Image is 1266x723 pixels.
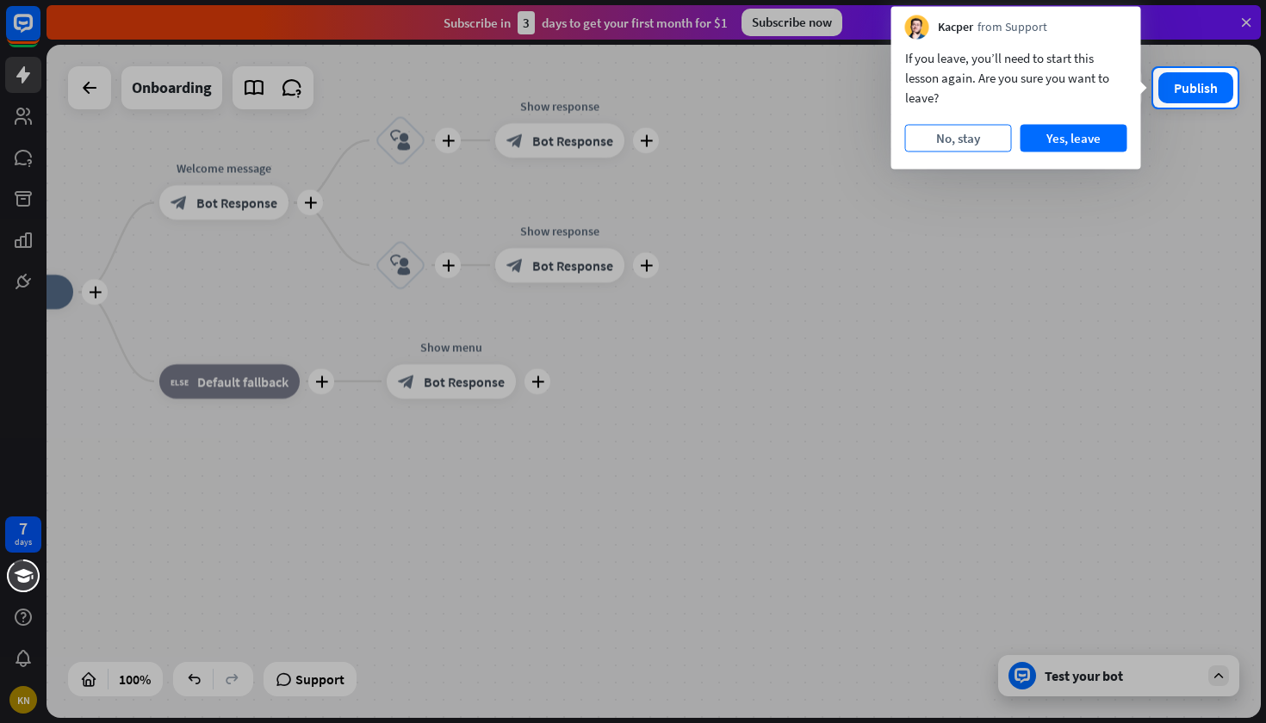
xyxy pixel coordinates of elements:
span: from Support [977,19,1047,36]
button: Publish [1158,72,1233,103]
span: Kacper [938,19,973,36]
button: No, stay [905,125,1012,152]
button: Yes, leave [1021,125,1127,152]
div: If you leave, you’ll need to start this lesson again. Are you sure you want to leave? [905,48,1127,108]
button: Open LiveChat chat widget [14,7,65,59]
